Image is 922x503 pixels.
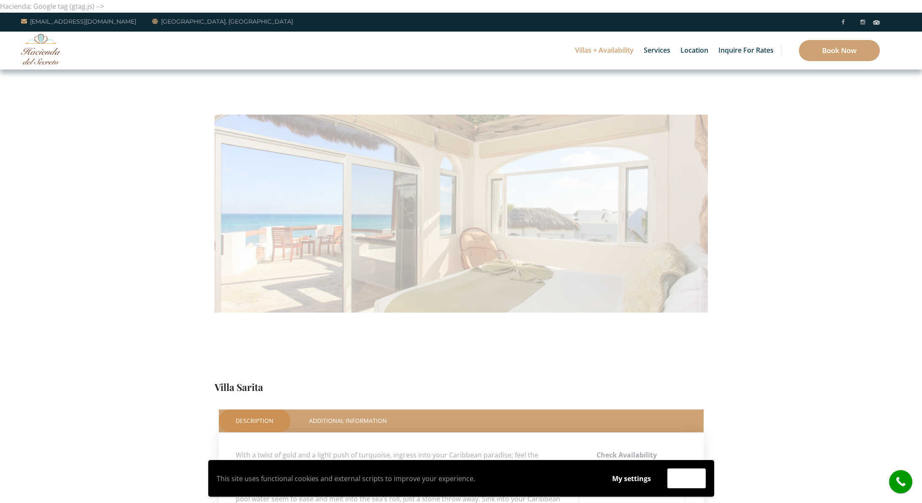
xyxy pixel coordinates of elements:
[889,470,912,493] a: call
[667,468,706,488] button: Accept
[21,34,61,64] img: Awesome Logo
[152,16,293,27] a: [GEOGRAPHIC_DATA], [GEOGRAPHIC_DATA]
[604,469,659,488] button: My settings
[21,16,136,27] a: [EMAIL_ADDRESS][DOMAIN_NAME]
[891,472,910,491] i: call
[714,32,778,70] a: Inquire for Rates
[217,472,596,485] p: This site uses functional cookies and external scripts to improve your experience.
[215,49,708,378] img: IMG_1249-1000x667.jpg
[215,380,263,393] a: Villa Sarita
[640,32,675,70] a: Services
[219,409,290,432] a: Description
[292,409,404,432] a: Additional Information
[873,20,880,24] img: Tripadvisor_logomark.svg
[799,40,880,61] a: Book Now
[571,32,638,70] a: Villas + Availability
[676,32,712,70] a: Location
